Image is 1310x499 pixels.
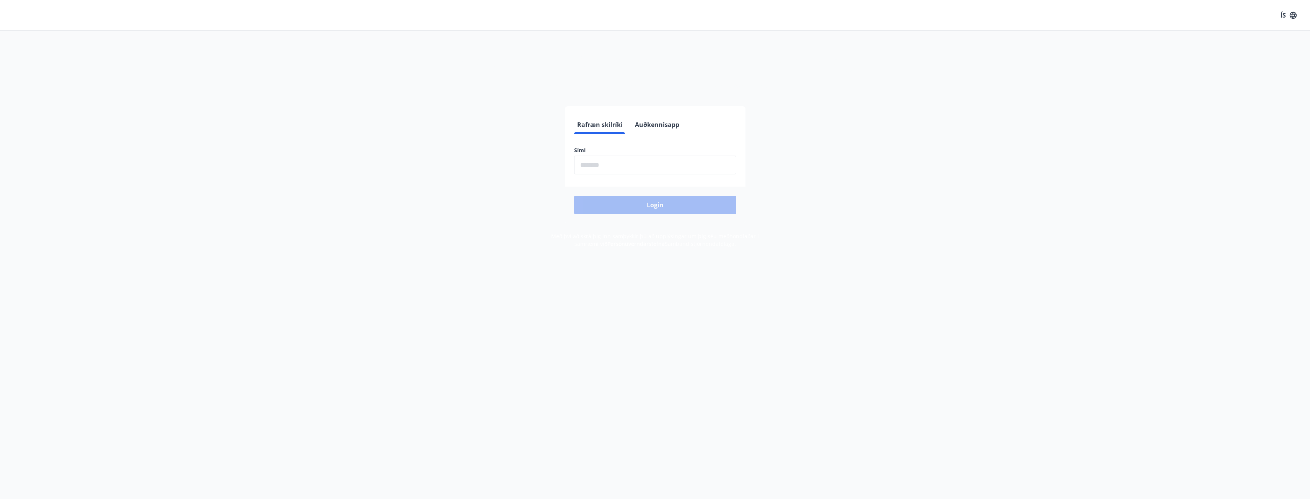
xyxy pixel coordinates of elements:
label: Sími [574,146,736,154]
span: Með því að skrá þig inn samþykkir þú að upplýsingar um þig séu meðhöndlaðar í samræmi við Samband... [551,232,759,247]
h1: Félagavefur, Samband stjórnendafélaga [389,46,921,75]
span: Vinsamlegast skráðu þig inn með rafrænum skilríkjum eða Auðkennisappi. [535,81,775,91]
button: ÍS [1276,8,1301,22]
button: Auðkennisapp [632,115,682,134]
button: Rafræn skilríki [574,115,626,134]
a: Persónuverndarstefna [607,240,665,247]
